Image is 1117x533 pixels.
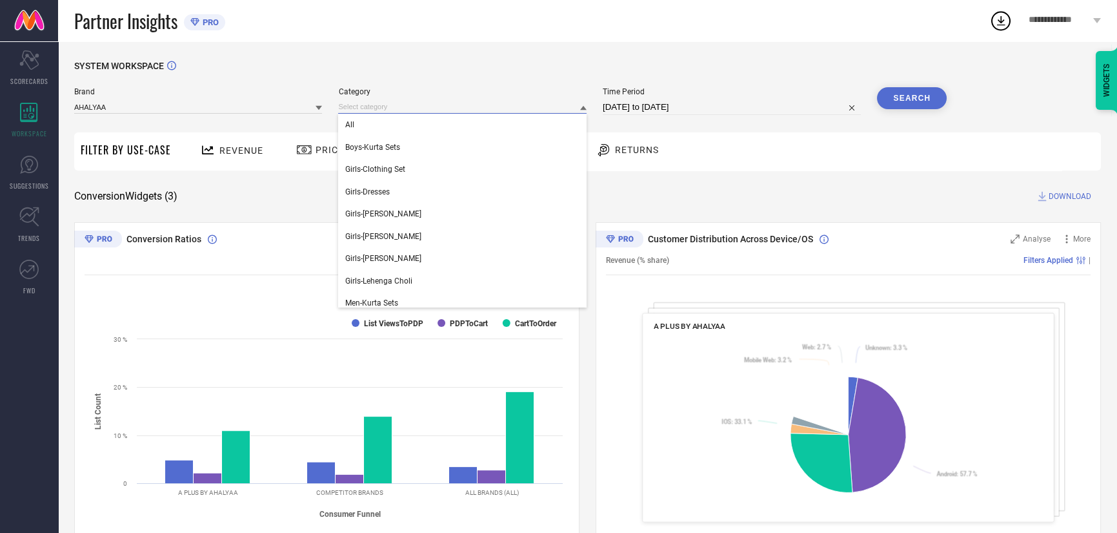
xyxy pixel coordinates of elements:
text: ALL BRANDS (ALL) [465,489,519,496]
span: SCORECARDS [10,76,48,86]
span: Girls-[PERSON_NAME] [345,232,421,241]
text: : 2.7 % [802,344,831,351]
text: 20 % [114,384,127,391]
text: : 33.1 % [721,418,752,425]
span: Girls-[PERSON_NAME] [345,209,421,218]
span: SUGGESTIONS [10,181,49,191]
text: PDPToCart [450,319,488,328]
text: A PLUS BY AHALYAA [178,489,238,496]
span: Girls-[PERSON_NAME] [345,254,421,263]
input: Select category [338,100,586,114]
span: Revenue (% share) [606,256,669,265]
span: Partner Insights [74,8,177,34]
span: Pricing [316,145,356,155]
span: | [1089,256,1091,265]
div: Open download list [989,9,1012,32]
div: Premium [596,231,643,250]
span: SYSTEM WORKSPACE [74,61,164,71]
span: Filters Applied [1023,256,1073,265]
text: : 3.2 % [744,357,792,364]
span: Returns [615,145,659,155]
button: Search [877,87,947,109]
tspan: Web [802,344,814,351]
div: Premium [74,231,122,250]
span: A PLUS BY AHALYAA [654,322,725,331]
svg: Zoom [1011,235,1020,244]
div: Girls-Lehenga Choli [338,270,586,292]
div: Girls-Dresses [338,181,586,203]
div: Girls-Kurtis [338,247,586,269]
text: : 57.7 % [936,470,977,477]
tspan: Android [936,470,956,477]
tspan: Unknown [865,344,890,351]
tspan: IOS [721,418,731,425]
span: FWD [23,286,35,295]
div: Girls-Kurtas [338,225,586,247]
div: All [338,114,586,136]
div: Boys-Kurta Sets [338,136,586,158]
text: 0 [123,480,127,487]
div: Girls-Kurta Sets [338,203,586,225]
tspan: Consumer Funnel [319,509,381,518]
text: COMPETITOR BRANDS [316,489,383,496]
span: Customer Distribution Across Device/OS [648,234,813,244]
text: 30 % [114,336,127,343]
text: CartToOrder [515,319,557,328]
span: Men-Kurta Sets [345,298,397,308]
span: All [345,120,354,129]
span: Brand [74,87,322,96]
span: Conversion Widgets ( 3 ) [74,190,177,203]
span: WORKSPACE [12,129,47,138]
span: Girls-Dresses [345,187,389,196]
input: Select time period [603,99,861,115]
tspan: List Count [94,393,103,429]
span: Category [338,87,586,96]
span: Boys-Kurta Sets [345,143,399,152]
span: Time Period [603,87,861,96]
span: Conversion Ratios [126,234,201,244]
text: : 3.3 % [865,344,907,351]
span: More [1073,235,1091,244]
span: Filter By Use-Case [81,142,171,158]
div: Girls-Clothing Set [338,158,586,180]
span: Analyse [1023,235,1051,244]
span: PRO [199,17,219,27]
span: Girls-Lehenga Choli [345,277,412,286]
span: DOWNLOAD [1049,190,1091,203]
div: Men-Kurta Sets [338,292,586,314]
tspan: Mobile Web [744,357,774,364]
span: Girls-Clothing Set [345,165,405,174]
span: TRENDS [18,233,40,243]
text: List ViewsToPDP [364,319,423,328]
span: Revenue [219,145,263,156]
text: 10 % [114,432,127,439]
